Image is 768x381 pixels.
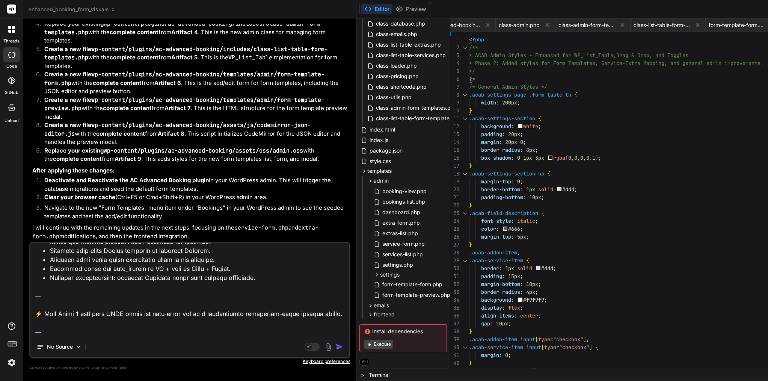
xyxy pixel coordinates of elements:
[565,154,568,161] span: (
[517,233,526,240] span: 5px
[460,170,470,178] div: Click to collapse the range.
[709,21,765,29] span: form-template-form.php
[38,96,349,121] li: with the from . This is the HTML structure for the form template preview modal.
[6,63,17,70] label: code
[508,273,520,280] span: 15px
[44,147,303,154] strong: Replace your existing
[450,130,459,138] div: 13
[505,352,508,358] span: 0
[450,296,459,304] div: 34
[526,233,529,240] span: ;
[634,21,690,29] span: class-list-table-form-templates.php
[553,154,565,161] span: rgba
[450,36,459,44] div: 1
[450,83,459,91] div: 7
[110,54,158,61] strong: complete content
[44,71,324,86] strong: Create a new file
[526,147,535,153] span: 8px
[496,320,508,327] span: 10px
[450,367,459,375] div: 43
[450,249,459,257] div: 28
[559,344,589,351] span: "checkbox"
[375,19,426,28] span: class-database.php
[450,67,459,75] div: 5
[382,187,427,196] span: booking-view.php
[382,218,421,227] span: extra-form.php
[38,70,349,96] li: with the from . This is the add/edit form for form templates, including the JSON editor and previ...
[450,241,459,249] div: 27
[380,271,400,278] span: settings
[535,289,538,295] span: ;
[375,93,412,102] span: class-utils.php
[517,265,532,272] span: solid
[367,167,392,175] span: templates
[450,194,459,201] div: 21
[450,154,459,162] div: 16
[469,360,472,366] span: }
[523,154,532,161] span: 1px
[44,96,324,112] code: wp-content/plugins/ac-advanced-booking/templates/admin/form-template-preview.php
[44,121,311,137] strong: Create a new file
[460,115,470,122] div: Click to collapse the range.
[44,45,328,61] strong: Create a new file
[38,121,349,147] li: with the from . This script initializes CodeMirror for the JSON editor and handles the preview mo...
[38,204,349,221] li: Navigate to the new "Form Templates" menu item under "Bookings" in your WordPress admin to see th...
[517,218,535,224] span: italic
[558,21,615,29] span: class-admin-form-templates.php
[520,178,523,185] span: ;
[460,91,470,99] div: Click to collapse the range.
[481,194,526,201] span: padding-bottom:
[460,257,470,265] div: Click to collapse the range.
[469,52,616,59] span: * ACAB Admin Styles - Enhanced for WP_List_Table,
[544,296,547,303] span: ;
[382,260,414,269] span: settings.php
[234,224,288,231] code: service-form.php
[382,290,451,299] span: form-template-preview.php
[481,233,514,240] span: margin-top:
[32,167,115,174] strong: After applying these changes:
[450,59,459,67] div: 4
[374,177,389,184] span: admin
[508,225,520,232] span: #666
[369,157,392,166] span: style.css
[171,54,198,61] strong: Artifact 5
[47,343,73,351] p: No Source
[583,336,586,343] span: ]
[598,154,601,161] span: ;
[508,352,511,358] span: ;
[164,104,191,112] strong: Artifact 7
[469,210,538,216] span: .acab-field-description
[583,154,586,161] span: ,
[544,344,556,351] span: type
[450,343,459,351] div: 40
[154,79,181,86] strong: Artifact 6
[481,123,514,130] span: background:
[460,44,470,51] div: Click to collapse the range.
[469,328,472,335] span: }
[469,249,517,256] span: .acab-addon-item
[450,233,459,241] div: 26
[115,155,141,162] strong: Artifact 9
[481,312,517,319] span: align-items:
[523,296,544,303] span: #f9f9f9
[502,99,517,106] span: 200px
[526,257,529,264] span: {
[616,60,763,67] span: ce-Extra Mapping, and general admin improvements.
[517,178,520,185] span: 0
[44,45,328,62] code: wp-content/plugins/ac-advanced-booking/includes/class-list-table-form-templates.php
[5,356,18,369] img: settings
[469,91,526,98] span: .acab-settings-page
[469,202,472,209] span: }
[553,336,583,343] span: "checkbox"
[508,320,511,327] span: ;
[450,320,459,328] div: 37
[472,76,475,82] span: >
[450,115,459,122] div: 11
[44,96,324,112] strong: Create a new file
[450,91,459,99] div: 8
[529,91,562,98] span: .form-table
[481,218,514,224] span: font-style:
[450,209,459,217] div: 23
[392,4,429,14] button: Preview
[508,304,520,311] span: flex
